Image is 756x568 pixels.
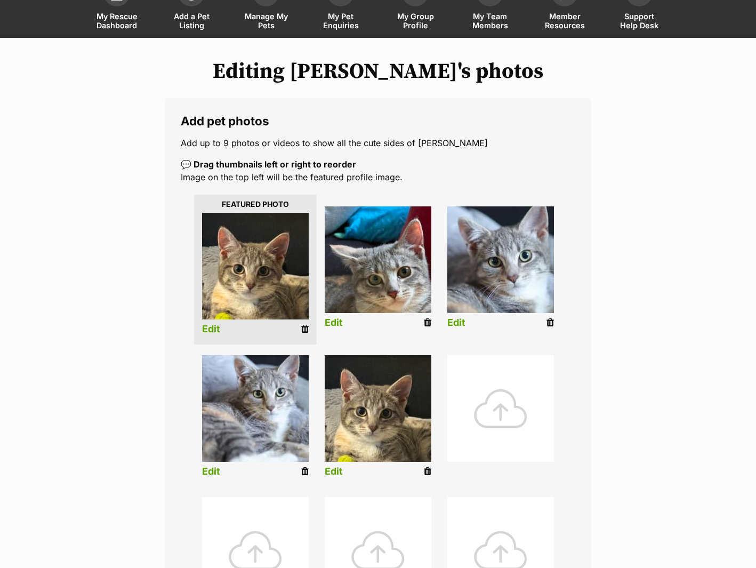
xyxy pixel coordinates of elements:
span: Member Resources [541,12,589,30]
span: My Team Members [466,12,514,30]
a: Edit [325,466,343,477]
img: evlpiobdzwuyhf7oni6m.jpg [325,206,431,313]
img: ndeo9lk0jnoiibuvfzed.jpg [202,213,309,319]
a: Edit [202,466,220,477]
b: 💬 Drag thumbnails left or right to reorder [181,159,356,170]
img: nsgwbzzvgqh6oho7yddt.jpg [202,355,309,462]
p: Add up to 9 photos or videos to show all the cute sides of [PERSON_NAME] [181,137,575,149]
span: My Group Profile [391,12,439,30]
a: Edit [447,317,465,329]
span: Support Help Desk [615,12,663,30]
span: My Pet Enquiries [317,12,365,30]
span: My Rescue Dashboard [93,12,141,30]
span: Manage My Pets [242,12,290,30]
p: Image on the top left will be the featured profile image. [181,158,575,183]
a: Edit [202,324,220,335]
a: Edit [325,317,343,329]
legend: Add pet photos [181,114,575,128]
img: listing photo [325,355,431,462]
h1: Editing [PERSON_NAME]'s photos [16,59,740,84]
img: jqatoaej3szuuum2w8nn.jpg [447,206,554,313]
span: Add a Pet Listing [167,12,215,30]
